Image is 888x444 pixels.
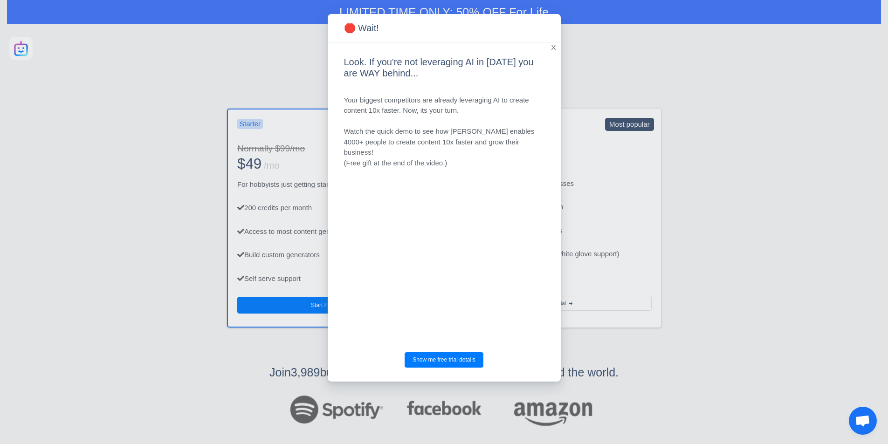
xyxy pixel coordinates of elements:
[849,407,877,435] a: Open chat
[344,192,544,339] iframe: YouTube video player
[344,56,544,79] h5: Look. If you're not leveraging AI in [DATE] you are WAY behind...
[344,21,379,35] h5: 🛑 Wait!
[344,95,544,169] p: Your biggest competitors are already leveraging AI to create content 10x faster. Now, its your tu...
[551,42,556,53] span: X
[405,352,483,368] button: Show me free trial details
